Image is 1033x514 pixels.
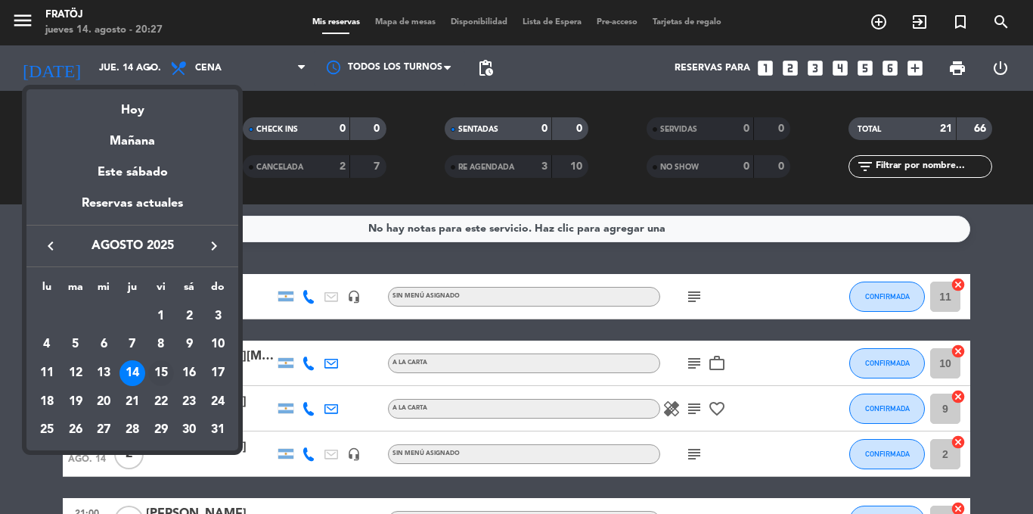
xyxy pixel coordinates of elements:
td: 12 de agosto de 2025 [61,359,90,388]
td: 26 de agosto de 2025 [61,416,90,445]
div: 27 [91,418,116,444]
th: sábado [175,279,204,302]
td: 22 de agosto de 2025 [147,388,175,416]
td: 21 de agosto de 2025 [118,388,147,416]
td: 24 de agosto de 2025 [203,388,232,416]
th: domingo [203,279,232,302]
div: 6 [91,332,116,357]
th: viernes [147,279,175,302]
th: miércoles [89,279,118,302]
td: 28 de agosto de 2025 [118,416,147,445]
td: 10 de agosto de 2025 [203,331,232,360]
td: 6 de agosto de 2025 [89,331,118,360]
td: 3 de agosto de 2025 [203,302,232,331]
td: 30 de agosto de 2025 [175,416,204,445]
div: 15 [148,360,174,386]
div: 28 [119,418,145,444]
div: 26 [63,418,88,444]
div: Reservas actuales [26,194,238,225]
div: 30 [176,418,202,444]
div: 3 [205,304,231,329]
td: 9 de agosto de 2025 [175,331,204,360]
div: Mañana [26,120,238,151]
td: 14 de agosto de 2025 [118,359,147,388]
div: 31 [205,418,231,444]
div: 18 [34,389,60,415]
td: 8 de agosto de 2025 [147,331,175,360]
td: 7 de agosto de 2025 [118,331,147,360]
div: Hoy [26,89,238,120]
td: 27 de agosto de 2025 [89,416,118,445]
td: 4 de agosto de 2025 [33,331,61,360]
td: 17 de agosto de 2025 [203,359,232,388]
div: 11 [34,360,60,386]
th: martes [61,279,90,302]
td: 29 de agosto de 2025 [147,416,175,445]
div: 17 [205,360,231,386]
div: 29 [148,418,174,444]
td: 11 de agosto de 2025 [33,359,61,388]
i: keyboard_arrow_right [205,237,223,255]
td: 25 de agosto de 2025 [33,416,61,445]
div: 23 [176,389,202,415]
div: 22 [148,389,174,415]
td: 5 de agosto de 2025 [61,331,90,360]
th: jueves [118,279,147,302]
td: 19 de agosto de 2025 [61,388,90,416]
td: AGO. [33,302,147,331]
div: 10 [205,332,231,357]
div: 16 [176,360,202,386]
i: keyboard_arrow_left [42,237,60,255]
div: 1 [148,304,174,329]
td: 31 de agosto de 2025 [203,416,232,445]
div: Este sábado [26,151,238,194]
div: 4 [34,332,60,357]
div: 5 [63,332,88,357]
td: 20 de agosto de 2025 [89,388,118,416]
div: 24 [205,389,231,415]
div: 8 [148,332,174,357]
span: agosto 2025 [64,236,200,256]
div: 25 [34,418,60,444]
td: 1 de agosto de 2025 [147,302,175,331]
div: 20 [91,389,116,415]
button: keyboard_arrow_left [37,236,64,256]
div: 12 [63,360,88,386]
button: keyboard_arrow_right [200,236,228,256]
td: 15 de agosto de 2025 [147,359,175,388]
td: 2 de agosto de 2025 [175,302,204,331]
th: lunes [33,279,61,302]
div: 9 [176,332,202,357]
td: 23 de agosto de 2025 [175,388,204,416]
div: 19 [63,389,88,415]
div: 14 [119,360,145,386]
td: 16 de agosto de 2025 [175,359,204,388]
div: 21 [119,389,145,415]
td: 13 de agosto de 2025 [89,359,118,388]
div: 7 [119,332,145,357]
td: 18 de agosto de 2025 [33,388,61,416]
div: 2 [176,304,202,329]
div: 13 [91,360,116,386]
